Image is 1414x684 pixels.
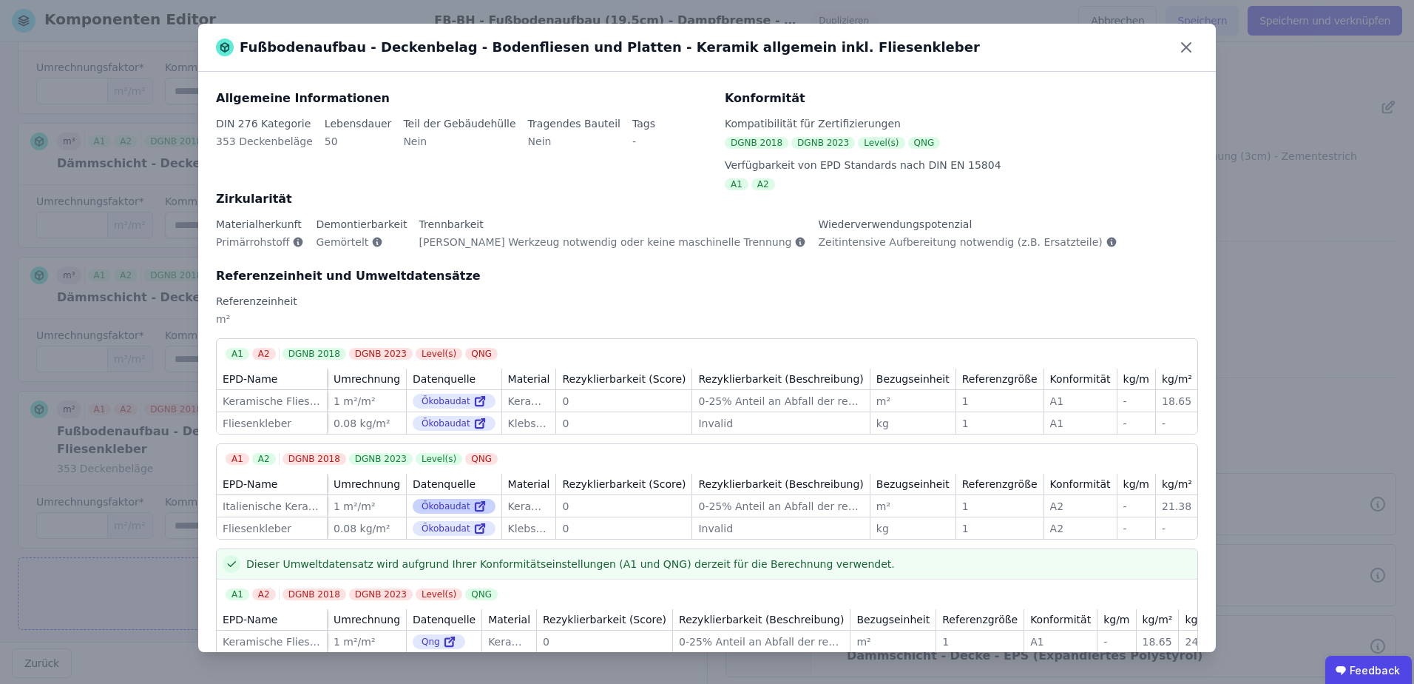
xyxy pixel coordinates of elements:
div: EPD-Name [223,612,277,627]
div: Umrechnung [334,372,400,386]
div: 18.65 [1162,394,1192,409]
div: Konformität [1050,372,1111,386]
div: Ökobaudat [413,499,495,514]
div: Bezugseinheit [876,372,950,386]
div: Referenzgröße [942,612,1018,627]
div: - [1162,416,1192,431]
div: A1 [226,453,249,465]
div: Fußbodenaufbau - Deckenbelag - Bodenfliesen und Platten - Keramik allgemein inkl. Fliesenkleber [216,37,980,58]
div: Material [488,612,530,627]
div: kg/m [1123,477,1149,492]
div: kg/m² [1162,477,1192,492]
div: Datenquelle [413,477,476,492]
div: Material [508,372,550,386]
div: 0.08 kg/m² [334,521,400,536]
div: 21.38 [1162,499,1192,514]
div: Tragendes Bauteil [528,116,620,131]
div: kg/m² [1162,372,1192,386]
div: DGNB 2023 [349,453,413,465]
div: Keramik allgemein [508,499,550,514]
div: DGNB 2018 [725,137,788,149]
div: Rezyklierbarkeit (Score) [562,372,686,386]
div: 1 [962,499,1038,514]
div: Referenzgröße [962,372,1038,386]
div: Ökobaudat [413,521,495,536]
div: DGNB 2023 [349,348,413,360]
div: Klebstoffe allgemein [508,521,550,536]
div: Allgemeine Informationen [216,90,707,107]
div: A1 [1030,634,1091,649]
div: Qng [413,634,465,649]
div: kg [876,521,950,536]
div: kg/m³ [1185,612,1215,627]
div: 0 [562,416,686,431]
span: Zeitintensive Aufbereitung notwendig (z.B. Ersatzteile) [818,235,1102,249]
div: Umrechnung [334,612,400,627]
div: m² [856,634,930,649]
div: 1 [962,416,1038,431]
div: Fliesenkleber [223,521,321,536]
div: DGNB 2018 [283,453,346,465]
div: EPD-Name [223,372,277,386]
div: Nein [528,134,620,161]
div: - [632,134,655,161]
div: Zirkularität [216,190,1198,208]
div: Keramik allgemein [508,394,550,409]
div: Teil der Gebäudehülle [403,116,515,131]
div: kg/m [1103,612,1129,627]
div: Klebstoffe allgemein [508,416,550,431]
span: Primärrohstoff [216,235,289,249]
div: 0 [562,499,686,514]
div: A1 [725,178,748,190]
div: 0 [562,521,686,536]
div: DGNB 2023 [791,137,855,149]
div: 0-25% Anteil an Abfall der recycled wird [698,499,863,514]
div: A2 [751,178,775,190]
div: QNG [465,589,498,600]
div: 0-25% Anteil an Abfall der recycled wird [679,634,844,649]
span: [PERSON_NAME] Werkzeug notwendig oder keine maschinelle Trennung [419,235,792,249]
div: Level(s) [416,348,462,360]
div: Datenquelle [413,372,476,386]
div: Material [508,477,550,492]
div: 50 [325,134,392,161]
div: A2 [252,589,276,600]
div: 1 [962,394,1038,409]
div: Rezyklierbarkeit (Score) [562,477,686,492]
div: A2 [1050,521,1111,536]
div: 1 m²/m² [334,634,400,649]
div: - [1162,521,1192,536]
div: QNG [465,348,498,360]
div: Invalid [698,416,863,431]
div: Trennbarkeit [419,217,807,232]
div: 0.08 kg/m² [334,416,400,431]
div: - [1123,394,1149,409]
div: 0-25% Anteil an Abfall der recycled wird [698,394,863,409]
div: A1 [226,589,249,600]
div: QNG [465,453,498,465]
div: A1 [226,348,249,360]
div: A2 [252,348,276,360]
div: 1 m²/m² [334,499,400,514]
div: Lebensdauer [325,116,392,131]
div: A1 [1050,416,1111,431]
div: A1 [1050,394,1111,409]
div: EPD-Name [223,477,277,492]
div: - [1103,634,1129,649]
div: Wiederverwendungspotenzial [818,217,1117,232]
div: m² [216,312,1198,338]
div: Kompatibilität für Zertifizierungen [725,116,1198,131]
div: - [1123,521,1149,536]
div: 1 [942,634,1018,649]
div: Referenzeinheit und Umweltdatensätze [216,267,1198,285]
div: DGNB 2023 [349,589,413,600]
div: Ökobaudat [413,394,495,409]
div: 1 m²/m² [334,394,400,409]
div: Referenzgröße [962,477,1038,492]
span: Dieser Umweltdatensatz wird aufgrund Ihrer Konformitätseinstellungen (A1 und QNG) derzeit für die... [246,557,895,571]
div: Konformität [1030,612,1091,627]
div: Level(s) [416,453,462,465]
div: 353 Deckenbeläge [216,134,313,161]
div: Nein [403,134,515,161]
div: m² [876,499,950,514]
